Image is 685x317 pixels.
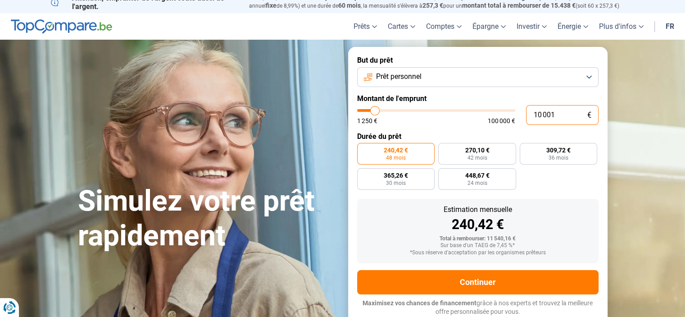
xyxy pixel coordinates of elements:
[348,13,382,40] a: Prêts
[357,118,377,124] span: 1 250 €
[357,67,599,87] button: Prêt personnel
[386,155,406,161] span: 48 mois
[364,243,591,249] div: Sur base d'un TAEG de 7,45 %*
[266,2,277,9] span: fixe
[546,147,571,153] span: 309,72 €
[357,94,599,103] label: Montant de l'emprunt
[363,299,476,307] span: Maximisez vos chances de financement
[364,236,591,242] div: Total à rembourser: 11 540,16 €
[467,155,487,161] span: 42 mois
[357,299,599,317] p: grâce à nos experts et trouvez la meilleure offre personnalisée pour vous.
[384,147,408,153] span: 240,42 €
[11,19,112,34] img: TopCompare
[465,147,489,153] span: 270,10 €
[386,180,406,186] span: 30 mois
[78,184,337,253] h1: Simulez votre prêt rapidement
[357,56,599,64] label: But du prêt
[467,180,487,186] span: 24 mois
[357,132,599,141] label: Durée du prêt
[465,172,489,179] span: 448,67 €
[364,218,591,231] div: 240,42 €
[422,2,443,9] span: 257,3 €
[549,155,568,161] span: 36 mois
[357,270,599,294] button: Continuer
[382,13,421,40] a: Cartes
[660,13,680,40] a: fr
[594,13,649,40] a: Plus d'infos
[511,13,552,40] a: Investir
[338,2,361,9] span: 60 mois
[421,13,467,40] a: Comptes
[364,206,591,213] div: Estimation mensuelle
[384,172,408,179] span: 365,26 €
[467,13,511,40] a: Épargne
[552,13,594,40] a: Énergie
[364,250,591,256] div: *Sous réserve d'acceptation par les organismes prêteurs
[462,2,576,9] span: montant total à rembourser de 15.438 €
[488,118,515,124] span: 100 000 €
[376,72,422,82] span: Prêt personnel
[587,111,591,119] span: €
